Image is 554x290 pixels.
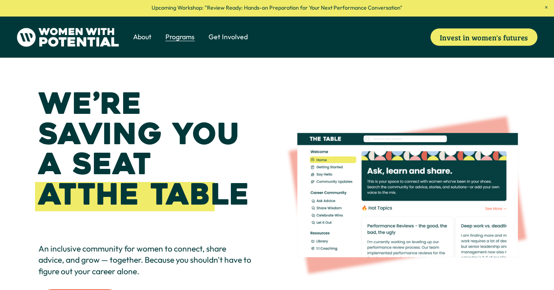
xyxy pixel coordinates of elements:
[209,32,248,42] span: Get Involved
[133,32,152,42] a: folder dropdown
[165,32,195,42] span: Programs
[77,176,250,213] span: The Table
[133,32,152,42] span: About
[165,32,195,42] a: folder dropdown
[38,89,253,210] h1: We’re saving you a seat at
[209,32,248,42] a: folder dropdown
[17,28,119,47] img: Women With Potential
[431,28,537,46] a: Invest in women's futures
[38,243,253,277] p: An inclusive community for women to connect, share advice, and grow — together. Because you shoul...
